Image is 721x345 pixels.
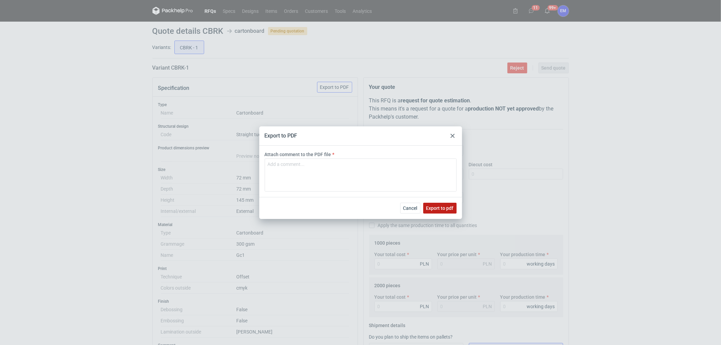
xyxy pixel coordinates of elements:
label: Attach comment to the PDF file [265,151,331,158]
button: Export to pdf [423,203,457,214]
span: Export to pdf [426,206,454,211]
button: Cancel [400,203,420,214]
div: Export to PDF [265,132,297,140]
span: Cancel [403,206,417,211]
